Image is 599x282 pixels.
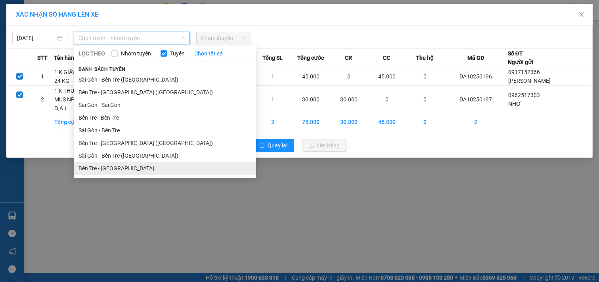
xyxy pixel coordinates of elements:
td: 30.000 [330,86,368,113]
td: 1 [254,67,292,86]
li: Bến Tre - [GEOGRAPHIC_DATA] ([GEOGRAPHIC_DATA]) [74,86,256,99]
span: CC [383,53,390,62]
td: 2 [444,113,508,131]
a: Chọn tất cả [194,49,223,58]
span: Mã GD [467,53,484,62]
span: Tổng SL [262,53,283,62]
button: Close [570,4,593,26]
td: 0 [368,86,406,113]
span: Chọn tuyến - nhóm tuyến [78,32,185,44]
span: NHỜ [508,101,521,107]
li: Sài Gòn - Bến Tre [74,124,256,137]
td: 0 [330,67,368,86]
span: Gửi: [7,8,19,16]
div: Trạm Đông Á [7,7,61,26]
li: Bến Tre - Bến Tre [74,111,256,124]
li: Bến Tre - [GEOGRAPHIC_DATA] [74,162,256,175]
span: Nhận: [66,7,85,15]
span: Danh sách tuyến [74,66,130,73]
span: LỌC THEO [78,49,105,58]
td: Tổng cộng [54,113,92,131]
li: Sài Gòn - Bến Tre ([GEOGRAPHIC_DATA]) [74,149,256,162]
button: rollbackQuay lại [253,139,294,152]
td: 0 [406,86,444,113]
div: Số ĐT Người gửi [508,49,533,67]
span: CR [345,53,352,62]
td: 2 [31,86,54,113]
td: 30.000 [292,86,330,113]
td: 45.000 [368,113,406,131]
input: 11/10/2025 [17,34,55,42]
span: close [578,11,585,18]
td: 1 [254,86,292,113]
td: 45.000 [368,67,406,86]
span: Tổng cước [297,53,324,62]
span: Chọn chuyến [201,32,247,44]
td: 1 K THÙNG MUS NP 7 KG ( Đ,A ) [54,86,92,113]
td: 75.000 [292,113,330,131]
li: Sài Gòn - Sài Gòn [74,99,256,111]
div: CHƯƠNG [66,25,130,34]
td: 45.000 [292,67,330,86]
td: DA10250197 [444,86,508,113]
span: [PERSON_NAME] [508,78,551,84]
button: uploadLên hàng [302,139,346,152]
td: 2 [254,113,292,131]
span: STT [37,53,48,62]
td: 0 [406,67,444,86]
span: Tuyến [167,49,188,58]
li: Bến Tre - [GEOGRAPHIC_DATA] ([GEOGRAPHIC_DATA]) [74,137,256,149]
span: Tên hàng [54,53,77,62]
td: 1 K GIẤY NP 24 KG [54,67,92,86]
span: 0917152366 [508,69,540,75]
li: Sài Gòn - Bến Tre ([GEOGRAPHIC_DATA]) [74,73,256,86]
div: NHỜ [7,26,61,35]
span: rollback [259,143,265,149]
td: 1 [31,67,54,86]
div: 30.000 [6,51,62,78]
span: 0962517303 [508,92,540,98]
td: 30.000 [330,113,368,131]
td: DA10250196 [444,67,508,86]
span: Đã [PERSON_NAME] : [6,51,62,68]
span: Quay lại [268,141,288,150]
span: XÁC NHẬN SỐ HÀNG LÊN XE [16,11,98,18]
div: [PERSON_NAME] [66,7,130,25]
span: down [181,36,186,40]
span: Nhóm tuyến [118,49,154,58]
td: 0 [406,113,444,131]
span: Thu hộ [416,53,434,62]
